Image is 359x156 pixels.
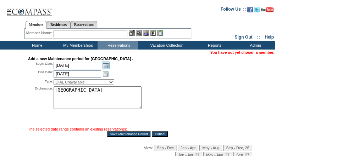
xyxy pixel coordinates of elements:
[261,9,274,13] a: Subscribe to our YouTube Channel
[71,21,97,28] a: Reservations
[138,41,193,50] td: Vacation Collection
[6,2,52,16] img: Compass Home
[247,7,253,12] img: Become our fan on Facebook
[193,41,234,50] td: Reports
[178,145,199,151] input: Jan - Apr
[28,79,53,85] div: Type:
[26,21,47,29] a: Members
[210,50,274,54] span: You have not yet chosen a member.
[223,145,252,151] input: Sep - Dec, 26
[28,57,133,61] strong: Add a new Maintenance period for [GEOGRAPHIC_DATA] -
[154,145,176,151] input: Sep - Dec
[221,6,246,15] td: Follow Us ::
[102,70,110,78] a: Open the calendar popup.
[261,7,274,12] img: Subscribe to our YouTube Channel
[129,30,135,36] img: b_edit.gif
[152,131,168,137] input: Cancel
[199,145,222,151] input: May - Aug
[257,35,260,40] span: ::
[254,9,260,13] a: Follow us on Twitter
[28,127,128,131] span: The selected date range contains an existing reservation(s).
[150,30,156,36] img: Reservations
[16,41,57,50] td: Home
[144,146,153,150] span: View:
[102,62,110,69] a: Open the calendar popup.
[254,7,260,12] img: Follow us on Twitter
[247,9,253,13] a: Become our fan on Facebook
[143,30,149,36] img: Impersonate
[136,30,142,36] img: View
[98,41,138,50] td: Reservations
[107,131,151,137] input: Save Maintenance Period
[234,41,275,50] td: Admin
[57,41,98,50] td: My Memberships
[28,62,53,69] div: Begin Date:
[28,86,53,126] div: Explanation:
[47,21,71,28] a: Residences
[157,30,163,36] img: b_calculator.gif
[234,35,252,40] a: Sign Out
[26,30,54,36] div: Member Name:
[265,35,274,40] a: Help
[28,70,53,78] div: End Date:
